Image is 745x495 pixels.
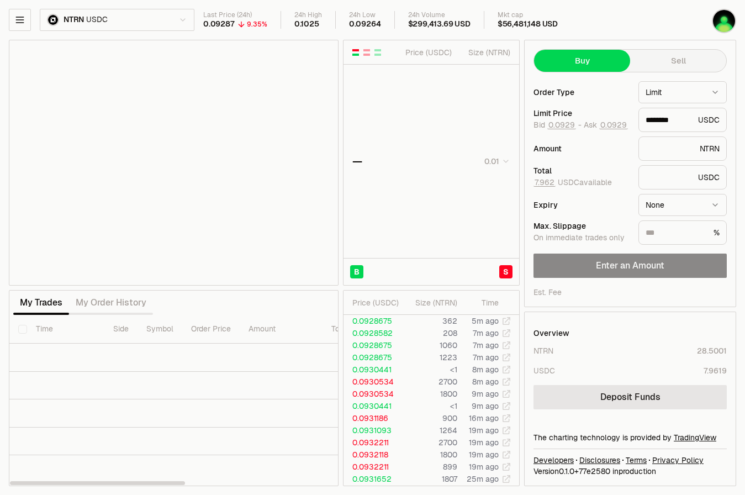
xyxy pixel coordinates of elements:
[403,412,458,424] td: 900
[344,351,403,364] td: 0.0928675
[626,455,647,466] a: Terms
[403,376,458,388] td: 2700
[533,432,727,443] div: The charting technology is provided by
[467,474,499,484] time: 25m ago
[247,20,267,29] div: 9.35%
[638,165,727,189] div: USDC
[344,327,403,339] td: 0.0928582
[674,433,716,443] a: TradingView
[638,220,727,245] div: %
[579,455,620,466] a: Disclosures
[469,462,499,472] time: 19m ago
[373,48,382,57] button: Show Buy Orders Only
[547,120,576,129] button: 0.0929
[352,297,403,308] div: Price ( USDC )
[344,339,403,351] td: 0.0928675
[403,400,458,412] td: <1
[403,436,458,449] td: 2700
[503,266,509,277] span: S
[344,436,403,449] td: 0.0932211
[352,154,362,169] div: —
[351,48,360,57] button: Show Buy and Sell Orders
[403,351,458,364] td: 1223
[533,177,612,187] span: USDC available
[533,178,556,187] button: 7.962
[344,412,403,424] td: 0.0931186
[472,316,499,326] time: 5m ago
[403,424,458,436] td: 1264
[461,47,510,58] div: Size ( NTRN )
[533,328,569,339] div: Overview
[469,425,499,435] time: 19m ago
[240,315,323,344] th: Amount
[349,19,381,29] div: 0.09264
[599,120,628,129] button: 0.0929
[704,365,727,376] div: 7.9619
[403,339,458,351] td: 1060
[638,136,727,161] div: NTRN
[713,10,735,32] img: Ledger 1 Pass phrase
[403,327,458,339] td: 208
[412,297,457,308] div: Size ( NTRN )
[344,473,403,485] td: 0.0931652
[86,15,107,25] span: USDC
[533,109,630,117] div: Limit Price
[498,19,558,29] div: $56,481,148 USD
[344,364,403,376] td: 0.0930441
[408,19,471,29] div: $299,413.69 USD
[472,377,499,387] time: 8m ago
[18,325,27,334] button: Select all
[472,401,499,411] time: 9m ago
[344,424,403,436] td: 0.0931093
[472,389,499,399] time: 9m ago
[48,15,58,25] img: NTRN Logo
[344,400,403,412] td: 0.0930441
[652,455,704,466] a: Privacy Policy
[467,297,499,308] div: Time
[9,40,338,285] iframe: Financial Chart
[481,155,510,168] button: 0.01
[403,364,458,376] td: <1
[403,473,458,485] td: 1807
[13,292,69,314] button: My Trades
[403,47,452,58] div: Price ( USDC )
[697,345,727,356] div: 28.5001
[469,438,499,447] time: 19m ago
[294,19,319,29] div: 0.1025
[533,365,555,376] div: USDC
[469,450,499,460] time: 19m ago
[64,15,84,25] span: NTRN
[362,48,371,57] button: Show Sell Orders Only
[638,81,727,103] button: Limit
[403,461,458,473] td: 899
[533,287,562,298] div: Est. Fee
[533,385,727,409] a: Deposit Funds
[27,315,104,344] th: Time
[534,50,630,72] button: Buy
[584,120,628,130] span: Ask
[323,315,405,344] th: Total
[533,167,630,175] div: Total
[533,120,582,130] span: Bid -
[533,345,553,356] div: NTRN
[354,266,360,277] span: B
[498,11,558,19] div: Mkt cap
[403,315,458,327] td: 362
[533,222,630,230] div: Max. Slippage
[203,11,267,19] div: Last Price (24h)
[469,413,499,423] time: 16m ago
[203,19,235,29] div: 0.09287
[408,11,471,19] div: 24h Volume
[533,88,630,96] div: Order Type
[630,50,726,72] button: Sell
[473,340,499,350] time: 7m ago
[182,315,240,344] th: Order Price
[138,315,182,344] th: Symbol
[344,376,403,388] td: 0.0930534
[344,388,403,400] td: 0.0930534
[344,461,403,473] td: 0.0932211
[344,449,403,461] td: 0.0932118
[473,352,499,362] time: 7m ago
[104,315,138,344] th: Side
[344,315,403,327] td: 0.0928675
